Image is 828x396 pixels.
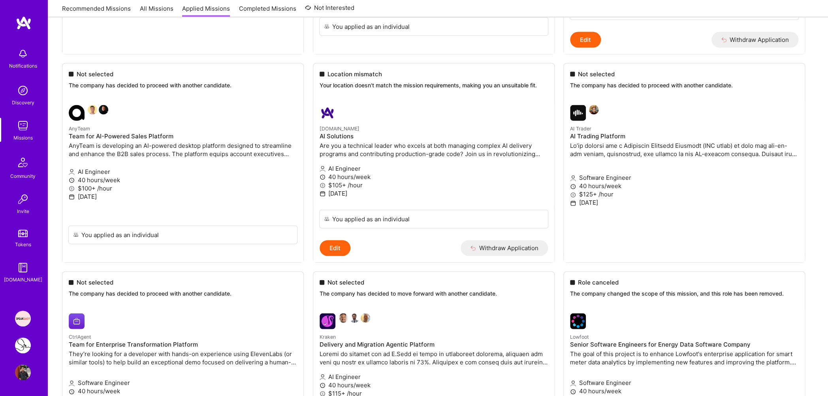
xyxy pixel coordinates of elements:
h4: AI Solutions [320,133,548,140]
i: icon Calendar [320,191,326,197]
a: Not Interested [305,3,354,17]
p: Your location doesn't match the mission requirements, making you an unsuitable fit. [320,81,548,89]
i: icon MoneyGray [320,183,326,189]
p: $105+ /hour [320,181,548,189]
img: Speakeasy: Software Engineer to help Customers write custom functions [15,311,31,326]
span: Location mismatch [327,70,382,78]
a: Speakeasy: Software Engineer to help Customers write custom functions [13,311,33,326]
div: Tokens [15,240,31,249]
p: 40 hours/week [320,173,548,181]
div: Discovery [12,98,34,107]
div: Invite [17,207,29,215]
div: You applied as an individual [332,215,410,223]
a: User Avatar [13,364,33,380]
a: Applied Missions [182,4,230,17]
p: Are you a technical leader who excels at both managing complex AI delivery programs and contribut... [320,141,548,158]
button: Withdraw Application [711,32,799,48]
p: [DATE] [320,189,548,198]
a: Completed Missions [239,4,296,17]
a: Recommended Missions [62,4,131,17]
img: logo [16,16,32,30]
a: A.Team company logo[DOMAIN_NAME]AI SolutionsAre you a technical leader who excels at both managin... [313,99,554,210]
button: Withdraw Application [461,240,548,256]
img: guide book [15,260,31,275]
a: Backend Engineer for Sports Photography Workflow Platform [13,338,33,353]
img: Invite [15,191,31,207]
a: All Missions [140,4,173,17]
div: [DOMAIN_NAME] [4,275,42,284]
i: icon Applicant [320,166,326,172]
div: Notifications [9,62,37,70]
button: Edit [320,240,350,256]
img: Community [13,153,32,172]
img: teamwork [15,118,31,134]
div: Community [10,172,36,180]
div: Missions [13,134,33,142]
img: tokens [18,230,28,237]
img: User Avatar [15,364,31,380]
img: Backend Engineer for Sports Photography Workflow Platform [15,338,31,353]
i: icon Clock [320,174,326,180]
p: AI Engineer [320,164,548,173]
button: Edit [570,32,601,48]
img: A.Team company logo [320,105,335,121]
small: [DOMAIN_NAME] [320,126,359,132]
img: bell [15,46,31,62]
img: discovery [15,83,31,98]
